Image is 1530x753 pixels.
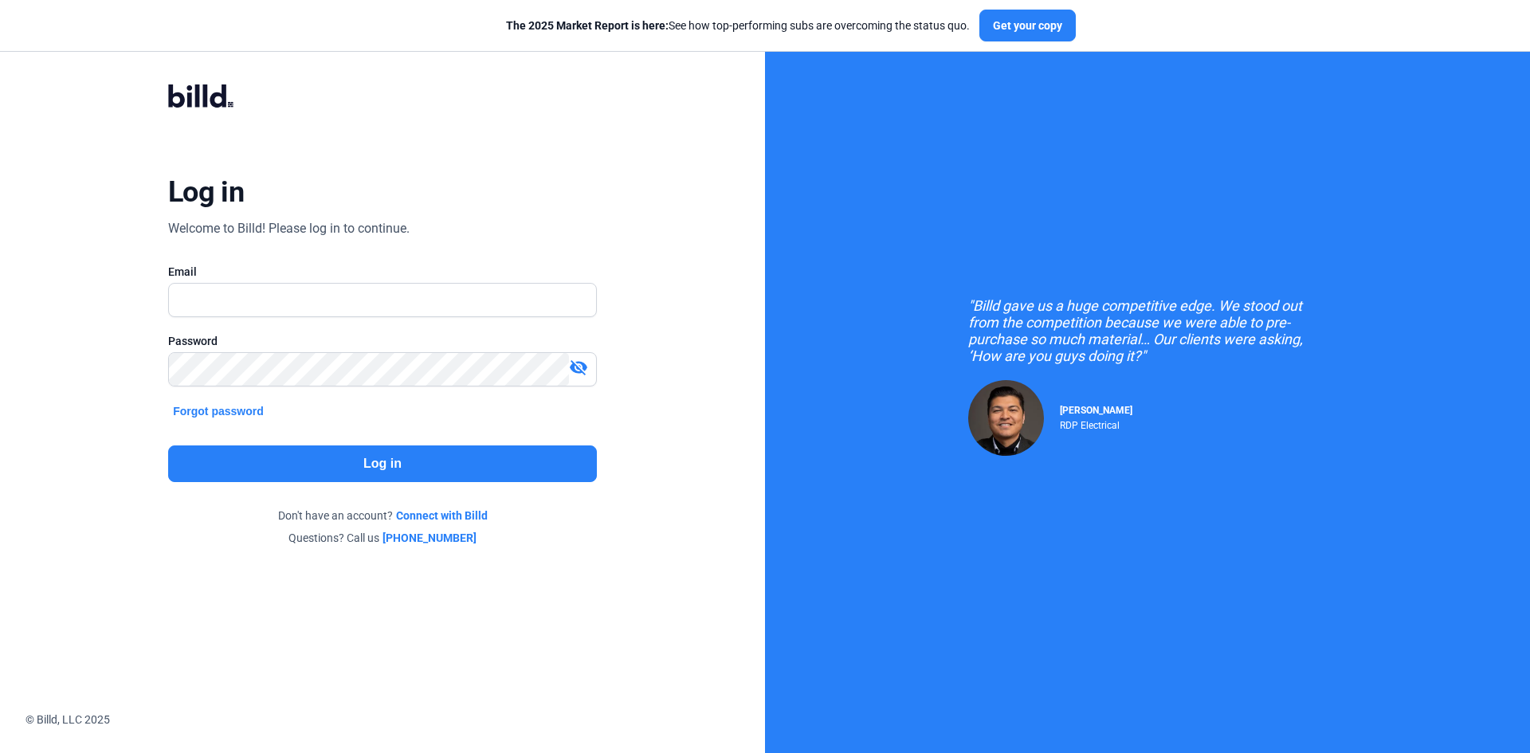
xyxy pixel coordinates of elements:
a: Connect with Billd [396,508,488,524]
div: "Billd gave us a huge competitive edge. We stood out from the competition because we were able to... [968,297,1327,364]
div: Questions? Call us [168,530,597,546]
div: Password [168,333,597,349]
button: Get your copy [979,10,1076,41]
img: Raul Pacheco [968,380,1044,456]
div: Welcome to Billd! Please log in to continue. [168,219,410,238]
div: Log in [168,175,244,210]
a: [PHONE_NUMBER] [382,530,477,546]
button: Log in [168,445,597,482]
div: RDP Electrical [1060,416,1132,431]
div: Email [168,264,597,280]
div: See how top-performing subs are overcoming the status quo. [506,18,970,33]
mat-icon: visibility_off [569,358,588,377]
span: [PERSON_NAME] [1060,405,1132,416]
div: Don't have an account? [168,508,597,524]
button: Forgot password [168,402,269,420]
span: The 2025 Market Report is here: [506,19,669,32]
